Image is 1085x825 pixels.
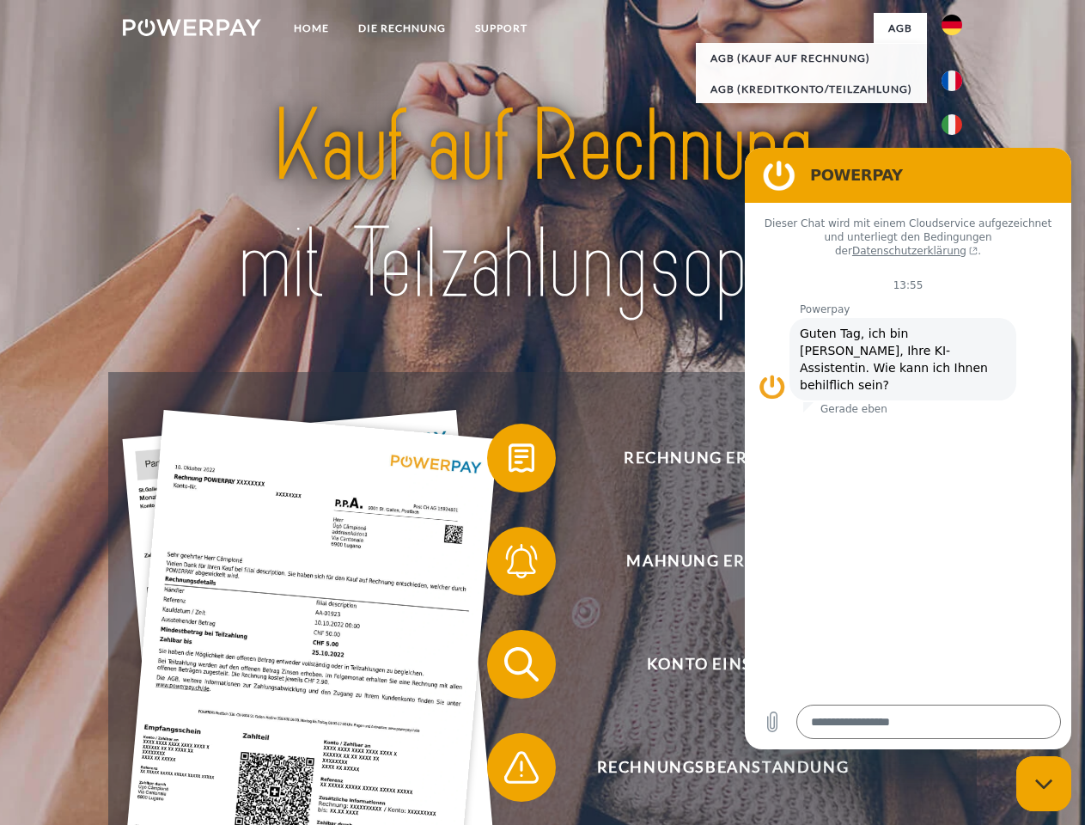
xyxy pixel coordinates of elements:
[696,43,927,74] a: AGB (Kauf auf Rechnung)
[460,13,542,44] a: SUPPORT
[487,527,934,596] button: Mahnung erhalten?
[500,437,543,480] img: qb_bill.svg
[745,148,1071,749] iframe: Messaging-Fenster
[512,527,933,596] span: Mahnung erhalten?
[512,630,933,699] span: Konto einsehen
[164,82,921,329] img: title-powerpay_de.svg
[942,15,962,35] img: de
[500,643,543,686] img: qb_search.svg
[123,19,261,36] img: logo-powerpay-white.svg
[874,13,927,44] a: agb
[512,424,933,492] span: Rechnung erhalten?
[344,13,460,44] a: DIE RECHNUNG
[696,74,927,105] a: AGB (Kreditkonto/Teilzahlung)
[500,746,543,789] img: qb_warning.svg
[487,424,934,492] button: Rechnung erhalten?
[500,540,543,583] img: qb_bell.svg
[512,733,933,802] span: Rechnungsbeanstandung
[1016,756,1071,811] iframe: Schaltfläche zum Öffnen des Messaging-Fensters; Konversation läuft
[487,733,934,802] button: Rechnungsbeanstandung
[942,70,962,91] img: fr
[487,630,934,699] button: Konto einsehen
[942,114,962,135] img: it
[279,13,344,44] a: Home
